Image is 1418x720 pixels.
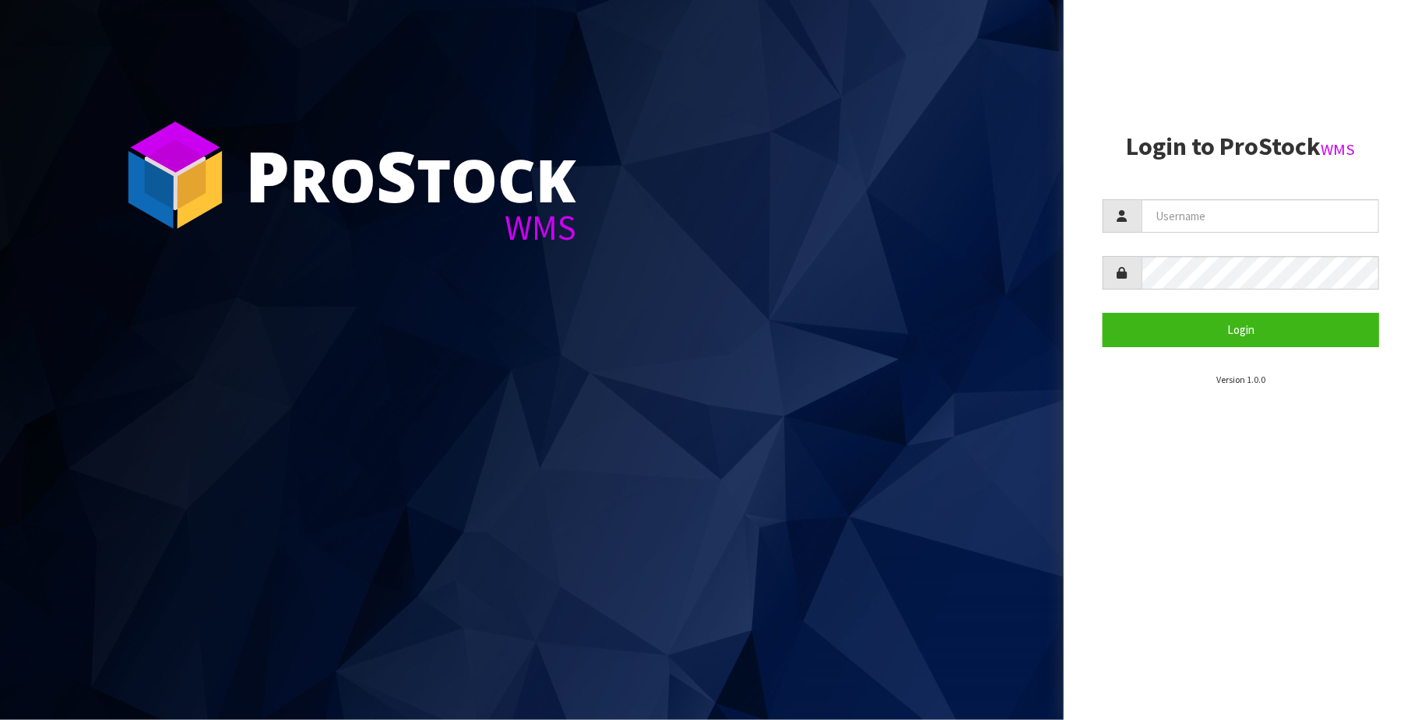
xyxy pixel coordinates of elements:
[1103,133,1379,160] h2: Login to ProStock
[1103,313,1379,346] button: Login
[1321,139,1355,160] small: WMS
[1142,199,1379,233] input: Username
[245,128,290,223] span: P
[117,117,234,234] img: ProStock Cube
[245,210,576,245] div: WMS
[1216,374,1265,385] small: Version 1.0.0
[245,140,576,210] div: ro tock
[376,128,417,223] span: S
